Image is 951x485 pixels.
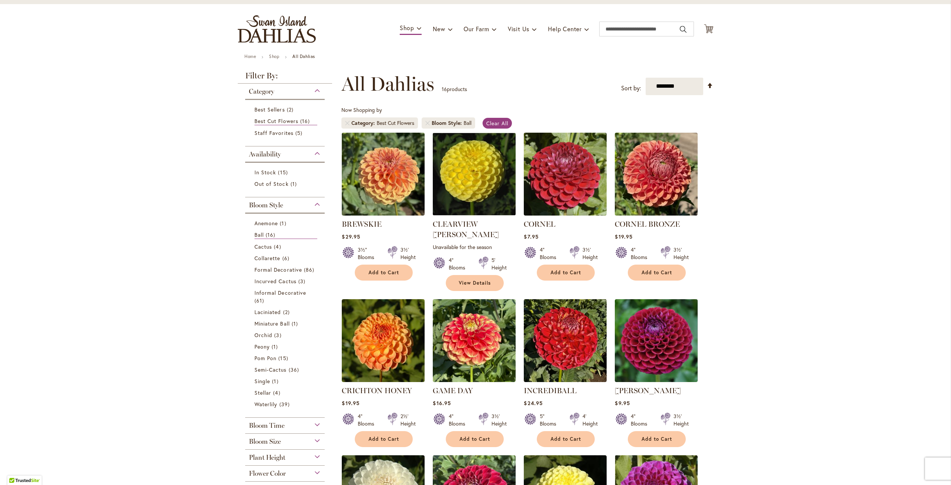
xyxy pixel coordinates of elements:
span: In Stock [254,169,276,176]
span: $9.95 [615,400,630,407]
p: Unavailable for the season [433,243,516,250]
span: All Dahlias [341,73,434,95]
strong: Filter By: [238,72,332,84]
a: CORNEL BRONZE [615,220,680,229]
span: Shop [400,24,414,32]
a: Clear All [483,118,512,129]
span: 3 [274,331,283,339]
a: Incurved Cactus 3 [254,277,317,285]
span: 2 [283,308,292,316]
a: BREWSKIE [342,220,382,229]
a: Remove Category Best Cut Flowers [345,121,350,125]
span: Informal Decorative [254,289,306,296]
span: 15 [278,168,289,176]
div: 3½' Height [491,413,507,427]
p: products [442,83,467,95]
a: CRICHTON HONEY [342,386,412,395]
img: CRICHTON HONEY [342,299,425,382]
span: Add to Cart [460,436,490,442]
a: Single 1 [254,377,317,385]
div: Best Cut Flowers [377,119,414,127]
span: 16 [300,117,312,125]
div: 4" Blooms [540,246,561,261]
a: CORNEL BRONZE [615,210,698,217]
span: 4 [273,389,282,397]
span: Bloom Time [249,421,285,430]
span: Ball [254,231,264,238]
span: 3 [298,277,307,285]
strong: All Dahlias [292,54,315,59]
span: $7.95 [524,233,538,240]
a: Staff Favorites [254,129,317,137]
span: Category [351,119,377,127]
a: Stellar 4 [254,389,317,397]
span: Availability [249,150,281,158]
img: CORNEL [524,133,607,216]
a: Incrediball [524,376,607,384]
span: 36 [289,366,301,374]
span: Add to Cart [551,269,581,276]
span: Anemone [254,220,278,227]
span: Visit Us [508,25,529,33]
span: 4 [274,243,283,250]
span: Peony [254,343,270,350]
span: $19.95 [615,233,632,240]
span: Stellar [254,389,271,396]
span: Bloom Style [432,119,464,127]
span: Single [254,378,270,385]
a: Pom Pon 15 [254,354,317,362]
span: View Details [459,280,491,286]
span: $19.95 [342,400,359,407]
span: Add to Cart [642,436,672,442]
a: Remove Bloom Style Ball [425,121,430,125]
a: Formal Decorative 86 [254,266,317,274]
span: Out of Stock [254,180,289,187]
span: $29.95 [342,233,360,240]
div: 4" Blooms [449,413,470,427]
span: Add to Cart [551,436,581,442]
div: 4" Blooms [358,413,379,427]
a: Home [244,54,256,59]
span: 6 [282,254,291,262]
span: Bloom Size [249,437,281,446]
a: Best Cut Flowers [254,117,317,125]
div: 5' Height [491,256,507,271]
span: Waterlily [254,401,277,408]
img: BREWSKIE [342,133,425,216]
a: CORNEL [524,220,555,229]
span: Add to Cart [369,436,399,442]
img: Ivanetti [615,299,698,382]
span: Miniature Ball [254,320,290,327]
span: Pom Pon [254,355,276,362]
a: CLEARVIEW DANIEL [433,210,516,217]
label: Sort by: [621,81,641,95]
span: 1 [272,343,280,350]
a: Collarette 6 [254,254,317,262]
span: Add to Cart [642,269,672,276]
button: Add to Cart [537,431,595,447]
a: BREWSKIE [342,210,425,217]
img: GAME DAY [433,299,516,382]
span: 16 [266,231,277,239]
a: Shop [269,54,279,59]
div: 4" Blooms [631,246,652,261]
span: Bloom Style [249,201,283,209]
button: Add to Cart [628,431,686,447]
a: Cactus 4 [254,243,317,250]
a: CRICHTON HONEY [342,376,425,384]
span: 15 [278,354,290,362]
span: Laciniated [254,308,281,316]
span: Plant Height [249,453,285,462]
span: 5 [295,129,304,137]
span: Now Shopping by [341,106,382,113]
iframe: Launch Accessibility Center [6,459,26,479]
div: 3½' Height [582,246,598,261]
a: Laciniated 2 [254,308,317,316]
a: store logo [238,15,316,43]
img: CORNEL BRONZE [615,133,698,216]
a: Ball 16 [254,231,317,239]
span: $24.95 [524,400,542,407]
span: Best Sellers [254,106,285,113]
span: Collarette [254,255,280,262]
span: 16 [442,85,447,93]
